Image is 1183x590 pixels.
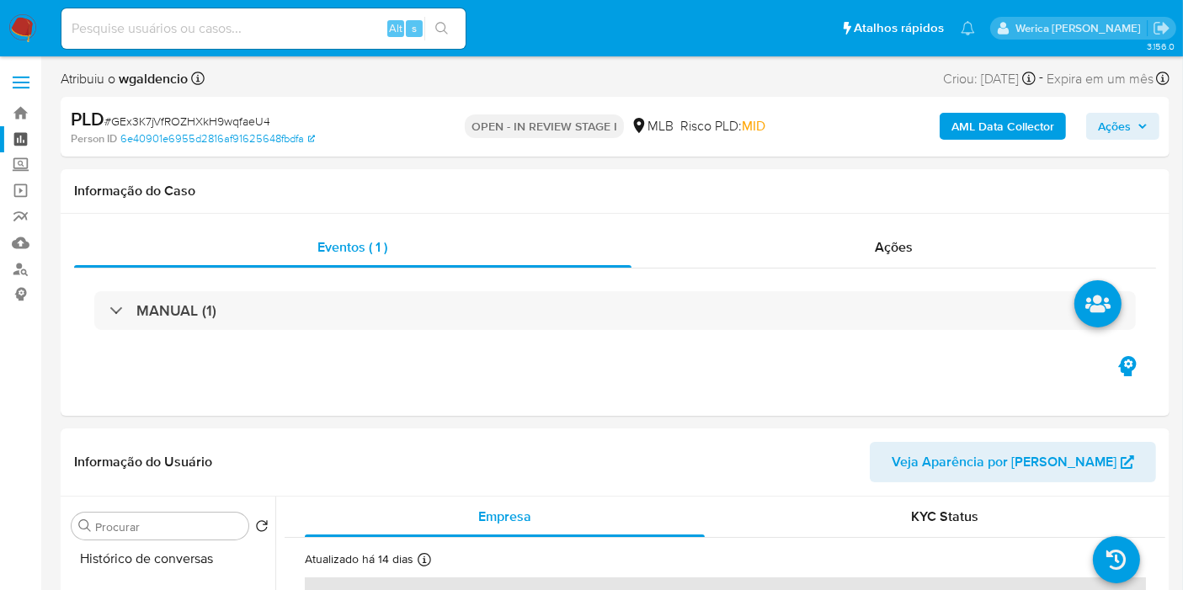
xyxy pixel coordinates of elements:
span: Eventos ( 1 ) [317,237,387,257]
p: werica.jgaldencio@mercadolivre.com [1015,20,1147,36]
a: Notificações [961,21,975,35]
button: Retornar ao pedido padrão [255,519,269,538]
div: MLB [631,117,674,136]
span: Expira em um mês [1047,70,1154,88]
span: Risco PLD: [680,117,765,136]
button: Procurar [78,519,92,533]
span: Ações [875,237,913,257]
span: KYC Status [912,507,979,526]
p: Atualizado há 14 dias [305,551,413,567]
h3: MANUAL (1) [136,301,216,320]
span: Empresa [478,507,531,526]
b: AML Data Collector [951,113,1054,140]
button: Histórico de conversas [65,539,275,579]
span: Ações [1098,113,1131,140]
input: Pesquise usuários ou casos... [61,18,466,40]
span: s [412,20,417,36]
button: Ações [1086,113,1159,140]
b: PLD [71,105,104,132]
b: Person ID [71,131,117,146]
span: MID [742,116,765,136]
span: Atalhos rápidos [854,19,944,37]
b: wgaldencio [115,69,188,88]
h1: Informação do Usuário [74,454,212,470]
span: Atribuiu o [61,70,188,88]
div: Criou: [DATE] [943,67,1036,90]
div: MANUAL (1) [94,291,1136,330]
button: search-icon [424,17,459,40]
button: Veja Aparência por [PERSON_NAME] [870,442,1156,482]
p: OPEN - IN REVIEW STAGE I [465,114,624,138]
a: Sair [1153,19,1170,37]
button: AML Data Collector [940,113,1066,140]
span: - [1039,67,1043,90]
h1: Informação do Caso [74,183,1156,199]
span: Veja Aparência por [PERSON_NAME] [892,442,1116,482]
a: 6e40901e6955d2816af91625648fbdfa [120,131,315,146]
input: Procurar [95,519,242,534]
span: Alt [389,20,402,36]
span: # GEx3K7jVfROZHXkH9wqfaeU4 [104,113,270,130]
